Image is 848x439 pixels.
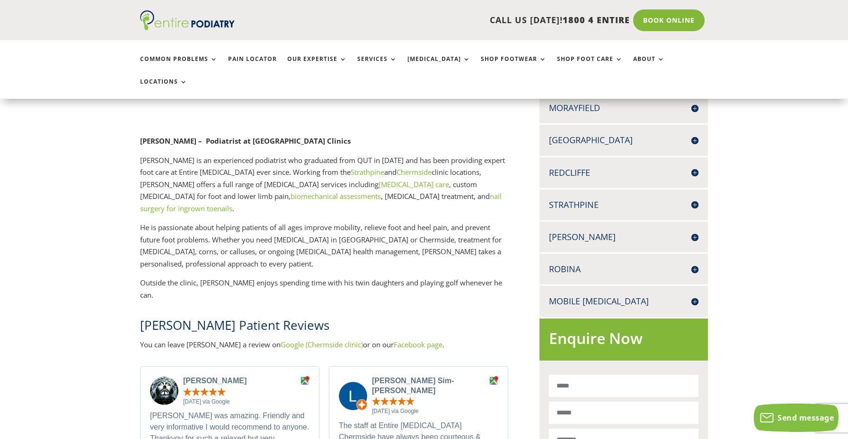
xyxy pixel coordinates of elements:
span: 1800 4 ENTIRE [563,14,630,26]
a: About [633,56,665,76]
a: Common Problems [140,56,218,76]
a: nail surgery for ingrown toenails [140,191,502,213]
a: Services [357,56,397,76]
h2: [PERSON_NAME] Patient Reviews [140,317,508,338]
h4: Redcliffe [549,167,698,179]
a: Strathpine [351,167,384,177]
strong: [PERSON_NAME] – Podiatrist at [GEOGRAPHIC_DATA] Clinics [140,136,351,146]
span: [DATE] via Google [183,398,309,406]
img: logo (1) [140,10,235,30]
a: Pain Locator [228,56,277,76]
h4: [GEOGRAPHIC_DATA] [549,134,698,146]
a: Our Expertise [287,56,347,76]
p: [PERSON_NAME] is an experienced podiatrist who graduated from QUT in [DATE] and has been providin... [140,155,508,222]
a: Book Online [633,9,705,31]
button: Send message [754,404,839,432]
h4: [PERSON_NAME] [549,231,698,243]
a: Entire Podiatry [140,23,235,32]
p: He is passionate about helping patients of all ages improve mobility, relieve foot and heel pain,... [140,222,508,277]
span: Rated 5 [183,387,226,396]
p: Outside the clinic, [PERSON_NAME] enjoys spending time with his twin daughters and playing golf w... [140,277,508,301]
a: biomechanical assessments [291,191,381,201]
h3: [PERSON_NAME] [183,376,295,386]
a: Chermside [397,167,432,177]
span: [DATE] via Google [372,408,498,415]
h2: Enquire Now [549,328,698,354]
a: [MEDICAL_DATA] [407,56,470,76]
span: Rated 5 [372,397,415,405]
h4: Robina [549,263,698,275]
p: CALL US [DATE]! [271,14,630,26]
a: [MEDICAL_DATA] care [379,180,449,189]
p: You can leave [PERSON_NAME] a review on or on our . [140,339,508,351]
h3: [PERSON_NAME] Sim-[PERSON_NAME] [372,376,484,396]
a: Shop Foot Care [557,56,623,76]
h4: Morayfield [549,102,698,114]
span: Send message [777,413,834,423]
h4: Strathpine [549,199,698,211]
h4: Mobile [MEDICAL_DATA] [549,295,698,307]
a: Locations [140,78,187,99]
a: Shop Footwear [481,56,547,76]
a: Facebook page [394,340,442,349]
a: Google (Chermside clinic) [281,340,363,349]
